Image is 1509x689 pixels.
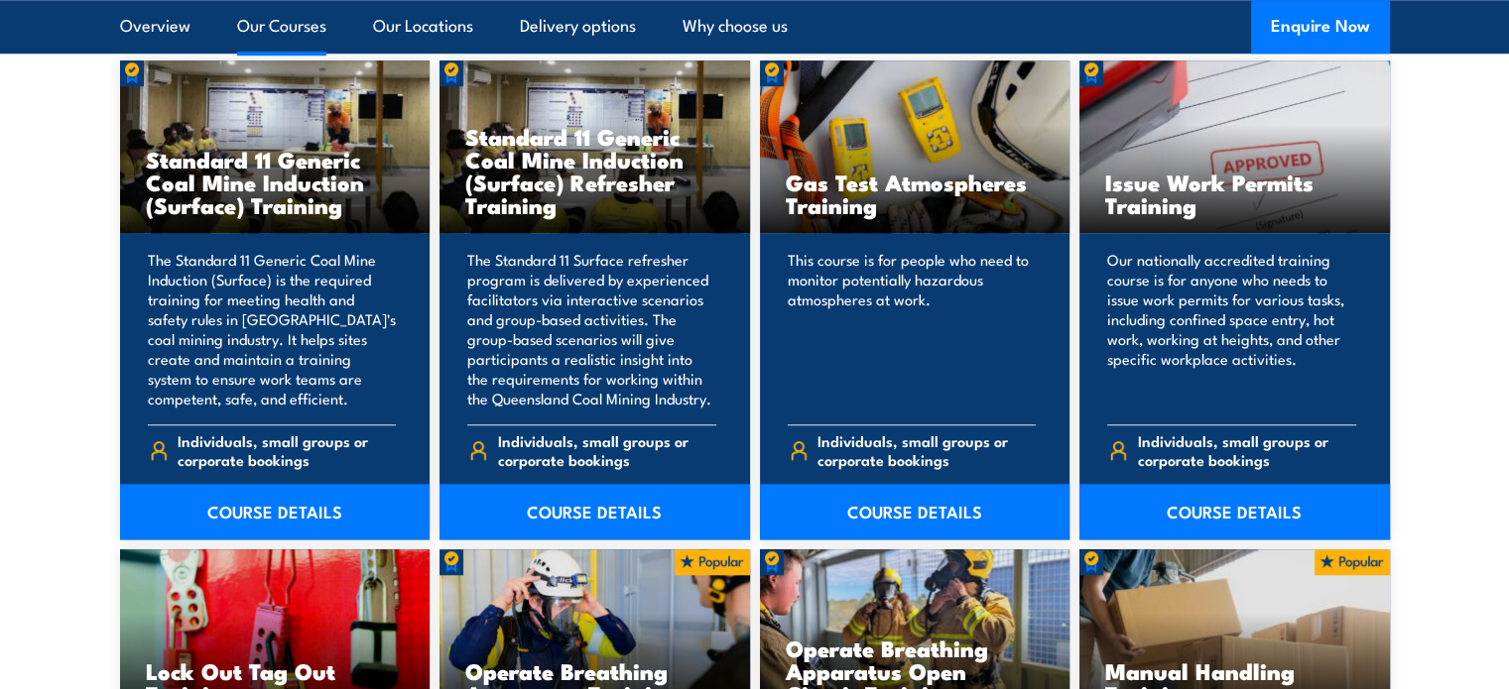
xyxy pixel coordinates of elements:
a: COURSE DETAILS [120,484,431,539]
h3: Standard 11 Generic Coal Mine Induction (Surface) Refresher Training [465,125,724,216]
a: COURSE DETAILS [760,484,1070,539]
span: Individuals, small groups or corporate bookings [1138,431,1356,469]
a: COURSE DETAILS [1079,484,1390,539]
p: The Standard 11 Surface refresher program is delivered by experienced facilitators via interactiv... [467,250,716,408]
span: Individuals, small groups or corporate bookings [498,431,716,469]
h3: Standard 11 Generic Coal Mine Induction (Surface) Training [146,148,405,216]
p: The Standard 11 Generic Coal Mine Induction (Surface) is the required training for meeting health... [148,250,397,408]
p: Our nationally accredited training course is for anyone who needs to issue work permits for vario... [1107,250,1356,408]
h3: Issue Work Permits Training [1105,171,1364,216]
span: Individuals, small groups or corporate bookings [817,431,1036,469]
span: Individuals, small groups or corporate bookings [178,431,396,469]
a: COURSE DETAILS [440,484,750,539]
h3: Gas Test Atmospheres Training [786,171,1045,216]
p: This course is for people who need to monitor potentially hazardous atmospheres at work. [788,250,1037,408]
